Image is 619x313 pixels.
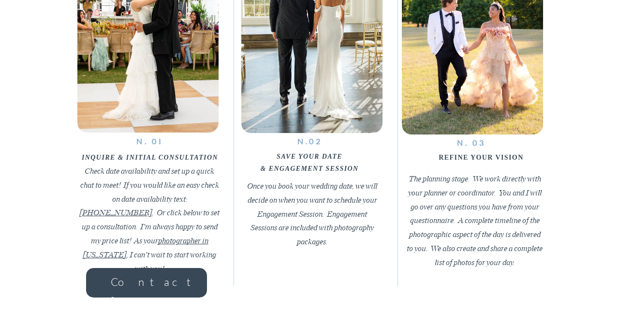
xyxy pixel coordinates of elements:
[297,136,323,146] b: N.02
[457,138,486,147] b: N. 03
[406,171,543,272] p: The planning stage. We work directly with your planner or coordinator. You and I will go over any...
[93,135,206,150] a: N. 0I
[253,136,367,149] a: N.02
[79,207,152,217] a: [PHONE_NUMBER]
[83,235,208,259] a: photographer in [US_STATE]
[136,136,163,146] b: N. 0I
[79,164,220,258] p: Check date availability and set up a quick chat to meet! If you would like an easy check on date ...
[246,179,378,265] p: Once you book your wedding date, we will decide on when you want to schedule your Engagement Sess...
[415,138,528,153] a: N. 03
[82,154,218,161] i: inquire & Initial consultation
[111,272,183,283] a: Contact [PERSON_NAME]
[260,153,358,172] i: save your date & engagement session
[439,154,523,161] b: Refine your vision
